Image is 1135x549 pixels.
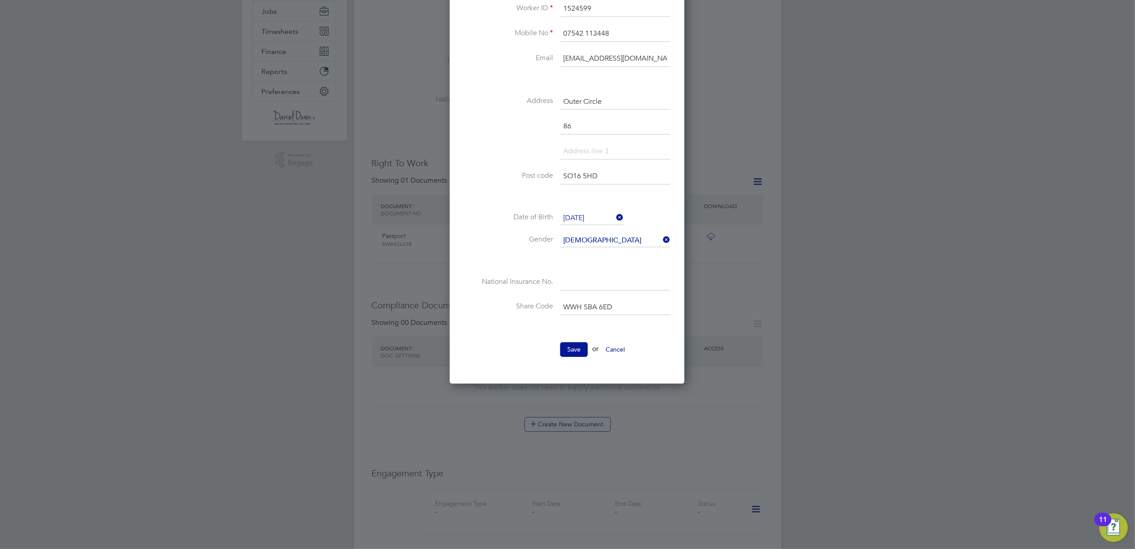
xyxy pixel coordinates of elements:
label: Email [464,53,553,63]
label: Gender [464,235,553,244]
label: Address [464,96,553,106]
label: Share Code [464,302,553,311]
input: Select one [560,212,623,225]
button: Open Resource Center, 11 new notifications [1099,513,1128,542]
input: Address line 2 [560,119,670,135]
input: Address line 1 [560,94,670,110]
div: 11 [1099,520,1107,531]
input: Address line 3 [560,143,670,160]
label: Date of Birth [464,213,553,222]
input: Select one [560,234,670,247]
li: or [464,342,670,365]
button: Save [560,342,588,356]
label: National Insurance No. [464,277,553,287]
label: Mobile No [464,29,553,38]
label: Post code [464,171,553,180]
button: Cancel [598,342,632,356]
label: Worker ID [464,4,553,13]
